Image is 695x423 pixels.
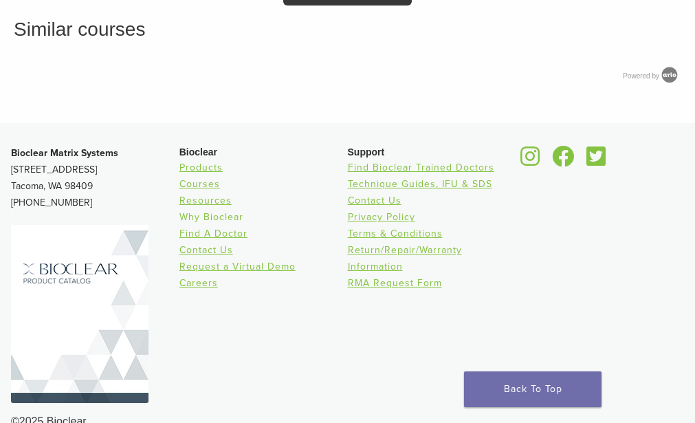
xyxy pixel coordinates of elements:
a: Terms & Conditions [348,228,443,239]
a: Resources [179,195,232,206]
a: Find A Doctor [179,228,247,239]
strong: Bioclear Matrix Systems [11,147,118,159]
a: Privacy Policy [348,211,415,223]
p: [STREET_ADDRESS] Tacoma, WA 98409 [PHONE_NUMBER] [11,145,179,211]
a: Careers [179,277,218,289]
img: Arlo training & Event Software [659,65,680,85]
a: Contact Us [348,195,401,206]
a: Find Bioclear Trained Doctors [348,162,494,173]
a: Bioclear [516,154,544,168]
a: Products [179,162,223,173]
a: Request a Virtual Demo [179,261,296,272]
a: Back To Top [464,371,602,407]
a: Why Bioclear [179,211,243,223]
a: Contact Us [179,244,233,256]
a: Powered by [623,72,681,80]
img: Bioclear [11,225,148,403]
span: Support [348,147,385,158]
a: Technique Guides, IFU & SDS [348,178,492,190]
span: Bioclear [179,147,217,158]
h3: Similar courses [14,15,681,44]
a: RMA Request Form [348,277,442,289]
a: Bioclear [547,154,579,168]
a: Courses [179,178,220,190]
a: Bioclear [582,154,611,168]
a: Return/Repair/Warranty Information [348,244,462,272]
